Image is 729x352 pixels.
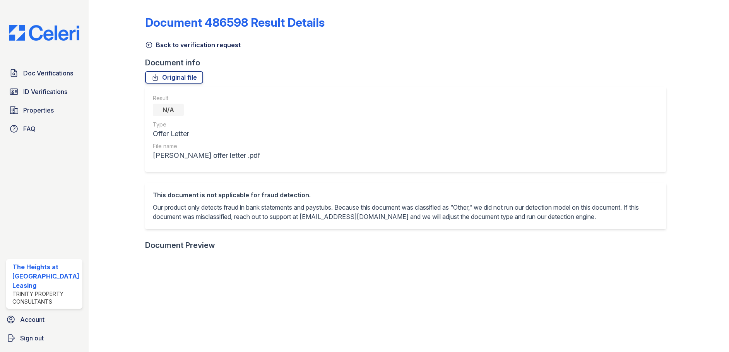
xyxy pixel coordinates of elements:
[145,57,673,68] div: Document info
[23,68,73,78] span: Doc Verifications
[153,190,659,200] div: This document is not applicable for fraud detection.
[23,106,54,115] span: Properties
[153,128,260,139] div: Offer Letter
[6,103,82,118] a: Properties
[145,40,241,50] a: Back to verification request
[20,315,44,324] span: Account
[12,262,79,290] div: The Heights at [GEOGRAPHIC_DATA] Leasing
[153,150,260,161] div: [PERSON_NAME] offer letter .pdf
[153,121,260,128] div: Type
[3,330,86,346] a: Sign out
[23,124,36,133] span: FAQ
[145,71,203,84] a: Original file
[20,333,44,343] span: Sign out
[6,84,82,99] a: ID Verifications
[3,312,86,327] a: Account
[153,94,260,102] div: Result
[6,65,82,81] a: Doc Verifications
[153,142,260,150] div: File name
[3,25,86,41] img: CE_Logo_Blue-a8612792a0a2168367f1c8372b55b34899dd931a85d93a1a3d3e32e68fde9ad4.png
[145,15,325,29] a: Document 486598 Result Details
[23,87,67,96] span: ID Verifications
[6,121,82,137] a: FAQ
[145,240,215,251] div: Document Preview
[153,203,659,221] p: Our product only detects fraud in bank statements and paystubs. Because this document was classif...
[153,104,184,116] div: N/A
[12,290,79,306] div: Trinity Property Consultants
